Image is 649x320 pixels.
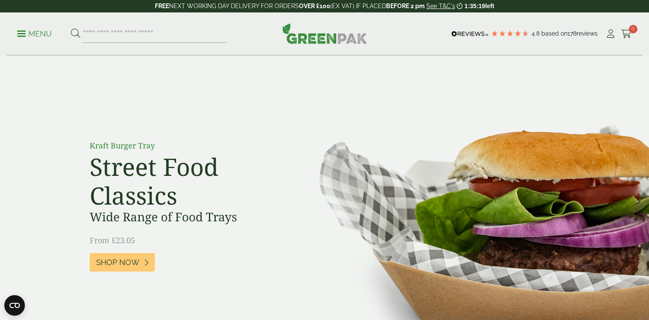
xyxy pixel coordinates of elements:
[567,30,577,37] span: 178
[541,30,567,37] span: Based on
[605,30,616,38] i: My Account
[90,152,283,210] h2: Street Food Classics
[451,31,489,37] img: REVIEWS.io
[90,210,283,224] h3: Wide Range of Food Trays
[485,3,494,9] span: left
[96,258,139,267] span: Shop Now
[577,30,598,37] span: reviews
[90,140,283,151] p: Kraft Burger Tray
[465,3,485,9] span: 1:35:19
[299,3,330,9] strong: OVER £100
[426,3,455,9] a: See T&C's
[386,3,425,9] strong: BEFORE 2 pm
[17,29,52,37] a: Menu
[282,23,367,44] img: GreenPak Supplies
[90,253,155,272] a: Shop Now
[621,30,632,38] i: Cart
[621,27,632,40] a: 0
[4,295,25,316] button: Open CMP widget
[629,25,637,33] span: 0
[90,235,135,245] span: From £23.05
[531,30,541,37] span: 4.8
[491,30,529,37] div: 4.78 Stars
[17,29,52,39] p: Menu
[155,3,169,9] strong: FREE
